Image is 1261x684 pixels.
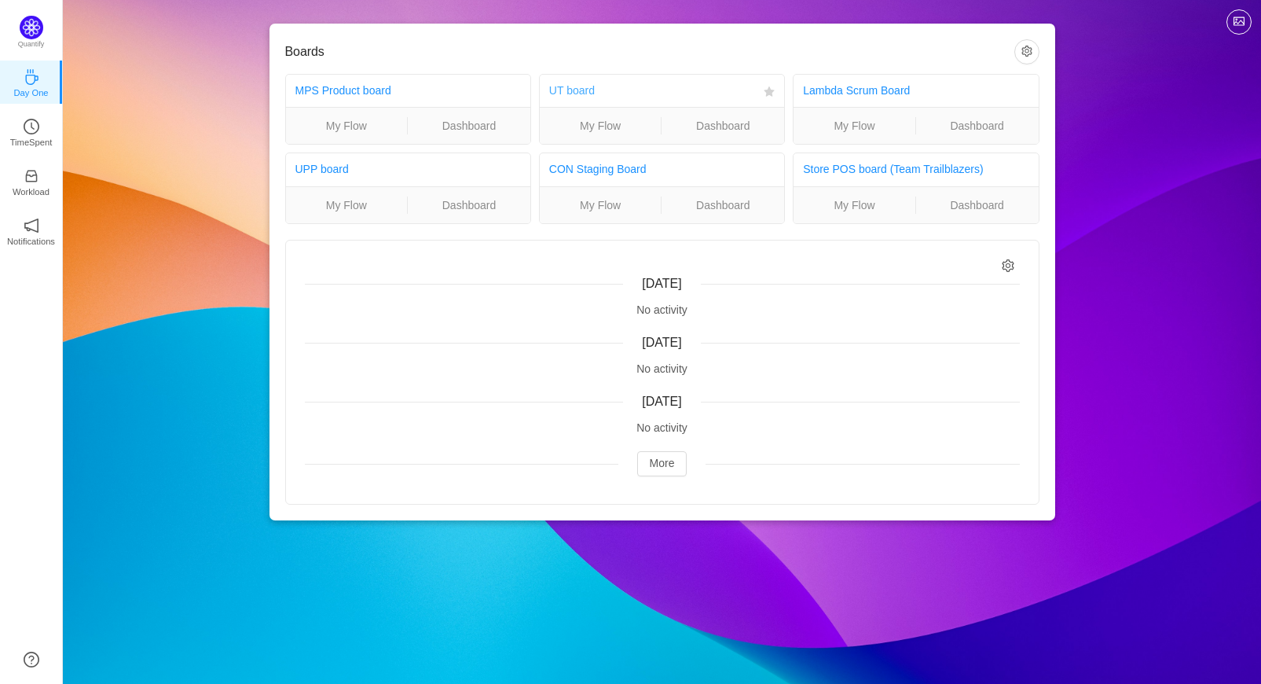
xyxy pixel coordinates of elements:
[305,420,1020,436] div: No activity
[305,361,1020,377] div: No activity
[642,336,681,349] span: [DATE]
[764,86,775,97] i: icon: star
[24,218,39,234] i: icon: notification
[662,197,784,214] a: Dashboard
[549,84,595,97] a: UT board
[24,69,39,85] i: icon: coffee
[24,222,39,238] a: icon: notificationNotifications
[803,163,984,175] a: Store POS board (Team Trailblazers)
[1226,9,1252,35] button: icon: picture
[18,39,45,50] p: Quantify
[540,117,662,134] a: My Flow
[24,168,39,184] i: icon: inbox
[794,117,915,134] a: My Flow
[1014,39,1039,64] button: icon: setting
[7,234,55,248] p: Notifications
[662,117,784,134] a: Dashboard
[295,84,391,97] a: MPS Product board
[642,395,681,408] span: [DATE]
[1002,259,1015,273] i: icon: setting
[637,451,687,476] button: More
[285,44,1014,60] h3: Boards
[408,197,530,214] a: Dashboard
[408,117,530,134] a: Dashboard
[286,117,408,134] a: My Flow
[916,117,1039,134] a: Dashboard
[286,197,408,214] a: My Flow
[13,86,48,100] p: Day One
[20,16,43,39] img: Quantify
[540,197,662,214] a: My Flow
[13,185,49,199] p: Workload
[24,119,39,134] i: icon: clock-circle
[794,197,915,214] a: My Flow
[24,173,39,189] a: icon: inboxWorkload
[305,302,1020,318] div: No activity
[642,277,681,290] span: [DATE]
[10,135,53,149] p: TimeSpent
[24,652,39,667] a: icon: question-circle
[916,197,1039,214] a: Dashboard
[295,163,349,175] a: UPP board
[549,163,647,175] a: CON Staging Board
[803,84,910,97] a: Lambda Scrum Board
[24,74,39,90] a: icon: coffeeDay One
[24,123,39,139] a: icon: clock-circleTimeSpent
